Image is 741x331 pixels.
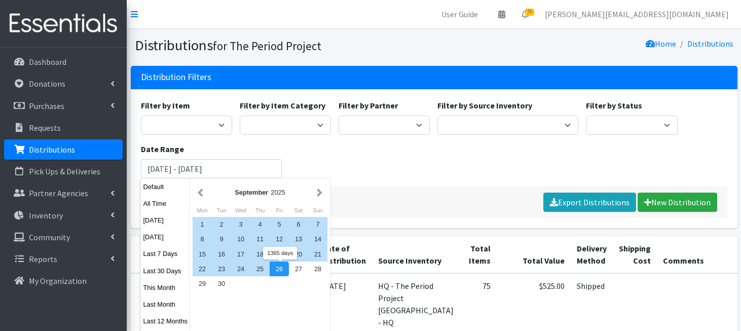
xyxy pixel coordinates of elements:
[270,204,289,217] div: Friday
[4,139,123,160] a: Distributions
[4,183,123,203] a: Partner Agencies
[308,247,327,262] div: 21
[4,7,123,41] img: HumanEssentials
[289,217,308,232] div: 6
[231,232,250,246] div: 10
[308,232,327,246] div: 14
[141,297,191,312] button: Last Month
[141,143,184,155] label: Date Range
[289,247,308,262] div: 20
[250,247,270,262] div: 18
[29,276,87,286] p: My Organization
[460,236,497,273] th: Total Items
[29,101,64,111] p: Purchases
[29,123,61,133] p: Requests
[193,217,212,232] div: 1
[235,189,268,196] strong: September
[525,9,534,16] span: 76
[339,99,398,112] label: Filter by Partner
[29,166,100,176] p: Pick Ups & Deliveries
[193,204,212,217] div: Monday
[141,230,191,244] button: [DATE]
[141,280,191,295] button: This Month
[141,99,190,112] label: Filter by Item
[586,99,642,112] label: Filter by Status
[4,249,123,269] a: Reports
[308,262,327,276] div: 28
[270,217,289,232] div: 5
[231,247,250,262] div: 17
[212,204,231,217] div: Tuesday
[250,204,270,217] div: Thursday
[135,36,430,54] h1: Distributions
[193,232,212,246] div: 8
[270,247,289,262] div: 19
[29,188,88,198] p: Partner Agencies
[141,72,211,83] h3: Distribution Filters
[308,217,327,232] div: 7
[271,189,285,196] span: 2025
[29,232,70,242] p: Community
[4,73,123,94] a: Donations
[193,247,212,262] div: 15
[4,205,123,226] a: Inventory
[231,204,250,217] div: Wednesday
[308,204,327,217] div: Sunday
[141,196,191,211] button: All Time
[141,314,191,328] button: Last 12 Months
[141,179,191,194] button: Default
[433,4,486,24] a: User Guide
[212,262,231,276] div: 23
[141,213,191,228] button: [DATE]
[141,264,191,278] button: Last 30 Days
[141,246,191,261] button: Last 7 Days
[289,262,308,276] div: 27
[29,254,57,264] p: Reports
[4,271,123,291] a: My Organization
[4,52,123,72] a: Dashboard
[687,39,733,49] a: Distributions
[613,236,657,273] th: Shipping Cost
[497,236,571,273] th: Total Value
[4,118,123,138] a: Requests
[270,232,289,246] div: 12
[537,4,737,24] a: [PERSON_NAME][EMAIL_ADDRESS][DOMAIN_NAME]
[437,99,532,112] label: Filter by Source Inventory
[4,96,123,116] a: Purchases
[571,236,613,273] th: Delivery Method
[250,262,270,276] div: 25
[646,39,676,49] a: Home
[316,236,372,273] th: Date of Distribution
[4,161,123,181] a: Pick Ups & Deliveries
[250,232,270,246] div: 11
[638,193,717,212] a: New Distribution
[141,159,282,178] input: January 1, 2011 - December 31, 2011
[240,99,325,112] label: Filter by Item Category
[131,236,171,273] th: ID
[513,4,537,24] a: 76
[4,227,123,247] a: Community
[29,57,66,67] p: Dashboard
[289,232,308,246] div: 13
[231,217,250,232] div: 3
[193,276,212,291] div: 29
[212,232,231,246] div: 9
[250,217,270,232] div: 4
[29,144,75,155] p: Distributions
[29,79,65,89] p: Donations
[372,236,460,273] th: Source Inventory
[29,210,63,220] p: Inventory
[289,204,308,217] div: Saturday
[193,262,212,276] div: 22
[212,276,231,291] div: 30
[270,262,289,276] div: 26
[212,247,231,262] div: 16
[213,39,321,53] small: for The Period Project
[212,217,231,232] div: 2
[231,262,250,276] div: 24
[543,193,636,212] a: Export Distributions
